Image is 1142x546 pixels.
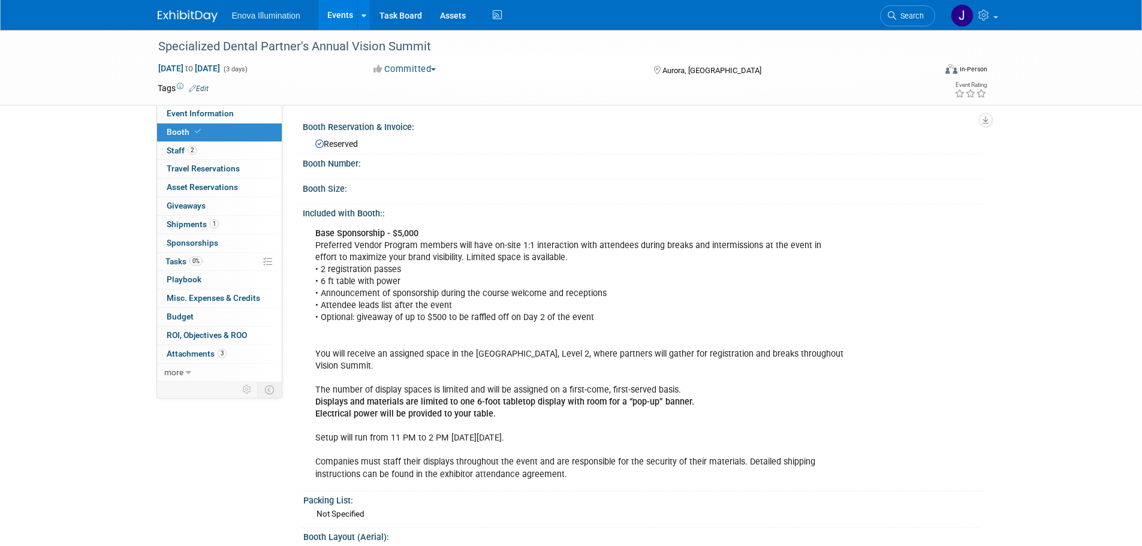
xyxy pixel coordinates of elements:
span: Booth [167,127,203,137]
a: Staff2 [157,142,282,160]
span: Travel Reservations [167,164,240,173]
td: Toggle Event Tabs [257,382,282,397]
a: Shipments1 [157,216,282,234]
div: Event Rating [954,82,987,88]
span: Shipments [167,219,219,229]
b: Base Sponsorship - $5,000 [315,228,418,239]
div: Booth Number: [303,155,985,170]
td: Personalize Event Tab Strip [237,382,258,397]
b: Displays and materials are limited to one 6-foot tabletop display with room for a “pop-up” banner. [315,397,694,407]
button: Committed [369,63,441,76]
a: Sponsorships [157,234,282,252]
a: Asset Reservations [157,179,282,197]
a: more [157,364,282,382]
img: Joe Werner [951,4,974,27]
div: Booth Size: [303,180,985,195]
a: Tasks0% [157,253,282,271]
a: Edit [189,85,209,93]
div: Event Format [864,62,988,80]
a: Attachments3 [157,345,282,363]
img: Format-Inperson.png [945,64,957,74]
a: Travel Reservations [157,160,282,178]
div: In-Person [959,65,987,74]
span: to [183,64,195,73]
span: (3 days) [222,65,248,73]
span: 2 [188,146,197,155]
span: Tasks [165,257,203,266]
img: ExhibitDay [158,10,218,22]
i: Booth reservation complete [195,128,201,135]
span: Misc. Expenses & Credits [167,293,260,303]
span: Attachments [167,349,227,358]
span: 1 [210,219,219,228]
span: Event Information [167,108,234,118]
span: Enova Illumination [232,11,300,20]
td: Tags [158,82,209,94]
span: Budget [167,312,194,321]
a: Playbook [157,271,282,289]
div: Included with Booth:: [303,204,985,219]
a: Giveaways [157,197,282,215]
div: Preferred Vendor Program members will have on-site 1:1 interaction with attendees during breaks a... [307,222,852,487]
a: Booth [157,123,282,141]
div: Booth Layout (Aerial): [303,528,980,543]
a: Misc. Expenses & Credits [157,289,282,307]
span: Sponsorships [167,238,218,248]
b: Electrical power will be provided to your table. [315,409,496,419]
span: [DATE] [DATE] [158,63,221,74]
div: Specialized Dental Partner's Annual Vision Summit [154,36,917,58]
span: Giveaways [167,201,206,210]
div: Booth Reservation & Invoice: [303,118,985,133]
span: Asset Reservations [167,182,238,192]
span: 3 [218,349,227,358]
span: Search [896,11,924,20]
a: Budget [157,308,282,326]
span: Staff [167,146,197,155]
span: Playbook [167,274,201,284]
span: Aurora, [GEOGRAPHIC_DATA] [662,66,761,75]
a: ROI, Objectives & ROO [157,327,282,345]
span: 0% [189,257,203,266]
span: ROI, Objectives & ROO [167,330,247,340]
div: Packing List: [303,491,980,506]
span: more [164,367,183,377]
div: Reserved [312,135,976,150]
a: Search [880,5,935,26]
a: Event Information [157,105,282,123]
div: Not Specified [317,508,975,520]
